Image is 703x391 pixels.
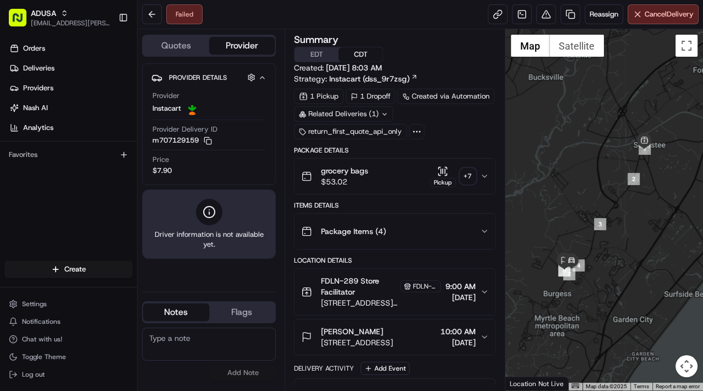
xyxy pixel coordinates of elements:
p: Welcome 👋 [11,44,200,62]
span: Instacart [152,104,181,113]
button: Reassign [585,4,623,24]
span: API Documentation [104,160,177,171]
button: Toggle Theme [4,349,133,365]
button: Show street map [511,35,549,57]
button: EDT [295,47,339,62]
a: Instacart (dss_9r7zsg) [329,73,418,84]
button: m707129159 [152,135,212,145]
span: 10:00 AM [440,326,476,337]
span: Price [152,155,169,165]
button: Notes [143,303,209,321]
span: ADUSA [31,8,56,19]
a: Nash AI [4,99,137,117]
button: Package Items (4) [295,214,495,249]
span: Cancel Delivery [645,9,694,19]
a: Providers [4,79,137,97]
img: Nash [11,11,33,33]
button: ADUSA[EMAIL_ADDRESS][PERSON_NAME][DOMAIN_NAME] [4,4,114,31]
button: Keyboard shortcuts [571,383,579,388]
span: Create [64,264,86,274]
button: [PERSON_NAME][STREET_ADDRESS]10:00 AM[DATE] [295,319,495,355]
span: [STREET_ADDRESS][PERSON_NAME] [321,297,441,308]
span: Provider [152,91,179,101]
a: 💻API Documentation [89,155,181,175]
span: Instacart (dss_9r7zsg) [329,73,410,84]
button: [EMAIL_ADDRESS][PERSON_NAME][DOMAIN_NAME] [31,19,110,28]
span: Knowledge Base [22,160,84,171]
button: Start new chat [187,108,200,122]
a: Orders [4,40,137,57]
a: 📗Knowledge Base [7,155,89,175]
img: profile_instacart_ahold_partner.png [186,102,199,115]
div: 💻 [93,161,102,170]
button: Provider [209,37,275,55]
span: [DATE] [445,292,476,303]
img: 1736555255976-a54dd68f-1ca7-489b-9aae-adbdc363a1c4 [11,105,31,125]
div: Delivery Activity [294,364,354,373]
button: Toggle fullscreen view [675,35,697,57]
button: Chat with us! [4,332,133,347]
button: FDLN-289 Store FacilitatorFDLN-289[STREET_ADDRESS][PERSON_NAME]9:00 AM[DATE] [295,269,495,315]
span: Reassign [590,9,618,19]
div: Pickup [430,178,456,187]
span: grocery bags [321,165,368,176]
span: Nash AI [23,103,48,113]
div: 1 Pickup [294,89,344,104]
span: [DATE] 8:03 AM [326,63,382,73]
span: Package Items ( 4 ) [321,226,386,237]
button: Map camera controls [675,355,697,377]
span: Providers [23,83,53,93]
div: Favorites [4,146,133,164]
span: Deliveries [23,63,55,73]
button: CancelDelivery [628,4,699,24]
div: 7 [563,268,575,280]
button: Settings [4,296,133,312]
input: Clear [29,71,182,83]
div: Location Details [294,256,496,265]
a: Open this area in Google Maps (opens a new window) [508,376,544,390]
a: Powered byPylon [78,186,133,195]
span: Map data ©2025 [586,383,627,389]
span: FDLN-289 [413,282,437,291]
div: 📗 [11,161,20,170]
span: [STREET_ADDRESS] [321,337,393,348]
div: 6 [558,264,570,276]
button: Show satellite imagery [549,35,604,57]
button: Quotes [143,37,209,55]
span: Provider Details [169,73,227,82]
div: Start new chat [37,105,181,116]
div: return_first_quote_api_only [294,124,407,139]
span: $7.90 [152,166,172,176]
span: Settings [22,300,47,308]
button: Pickup+7 [430,166,476,187]
button: Provider Details [151,68,266,86]
button: Add Event [361,362,410,375]
span: Chat with us! [22,335,62,344]
button: Flags [209,303,275,321]
span: Orders [23,44,45,53]
div: Items Details [294,201,496,210]
span: 9:00 AM [445,281,476,292]
button: Pickup [430,166,456,187]
button: grocery bags$53.02Pickup+7 [295,159,495,194]
span: $53.02 [321,176,368,187]
div: Location Not Live [505,377,569,390]
h3: Summary [294,35,339,45]
div: We're available if you need us! [37,116,139,125]
a: Created via Automation [397,89,494,104]
span: [PERSON_NAME] [321,326,383,337]
div: 2 [628,173,640,185]
a: Terms [634,383,649,389]
img: Google [508,376,544,390]
span: [DATE] [440,337,476,348]
div: + 7 [460,169,476,184]
span: Toggle Theme [22,352,66,361]
a: Deliveries [4,59,137,77]
button: Create [4,260,133,278]
button: Log out [4,367,133,382]
div: Strategy: [294,73,418,84]
span: Analytics [23,123,53,133]
div: Package Details [294,146,496,155]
